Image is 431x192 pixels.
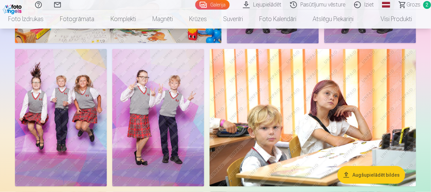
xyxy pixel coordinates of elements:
[144,10,181,29] a: Magnēti
[362,10,420,29] a: Visi produkti
[181,10,215,29] a: Krūzes
[102,10,144,29] a: Komplekti
[337,166,405,184] button: Augšupielādēt bildes
[423,1,431,9] span: 2
[407,1,420,9] span: Grozs
[251,10,304,29] a: Foto kalendāri
[304,10,362,29] a: Atslēgu piekariņi
[52,10,102,29] a: Fotogrāmata
[3,3,23,14] img: /fa1
[215,10,251,29] a: Suvenīri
